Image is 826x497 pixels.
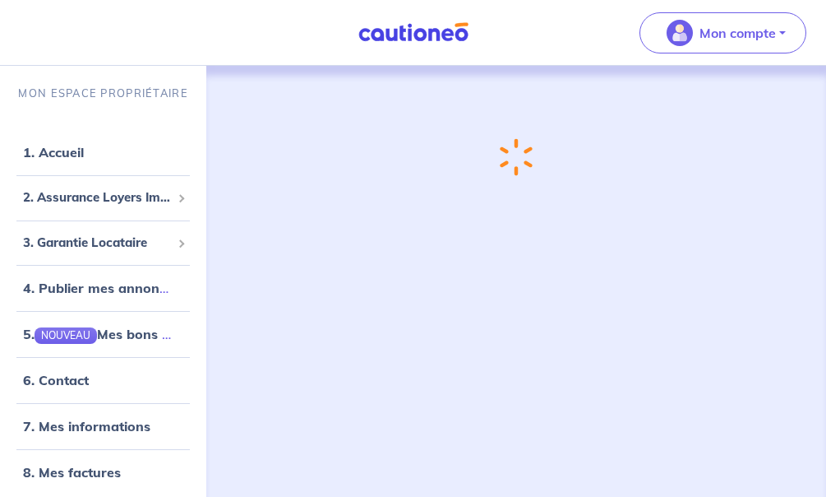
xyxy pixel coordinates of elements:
div: 6. Contact [7,364,200,397]
span: 3. Garantie Locataire [23,234,171,253]
div: 4. Publier mes annonces [7,272,200,304]
span: 2. Assurance Loyers Impayés [23,188,171,207]
a: 4. Publier mes annonces [23,280,180,296]
div: 1. Accueil [7,136,200,169]
a: 8. Mes factures [23,464,121,481]
p: Mon compte [699,23,776,43]
p: MON ESPACE PROPRIÉTAIRE [18,86,187,101]
a: 7. Mes informations [23,418,150,434]
div: 2. Assurance Loyers Impayés [7,182,200,214]
div: 5.NOUVEAUMes bons plans [7,318,200,351]
div: 3. Garantie Locataire [7,227,200,259]
img: loading-spinner [497,137,534,179]
img: illu_account_valid_menu.svg [667,20,693,46]
img: Cautioneo [352,22,475,43]
div: 7. Mes informations [7,410,200,443]
div: 8. Mes factures [7,456,200,489]
a: 5.NOUVEAUMes bons plans [23,326,196,342]
a: 1. Accueil [23,144,84,160]
button: illu_account_valid_menu.svgMon compte [639,12,806,53]
a: 6. Contact [23,372,89,388]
